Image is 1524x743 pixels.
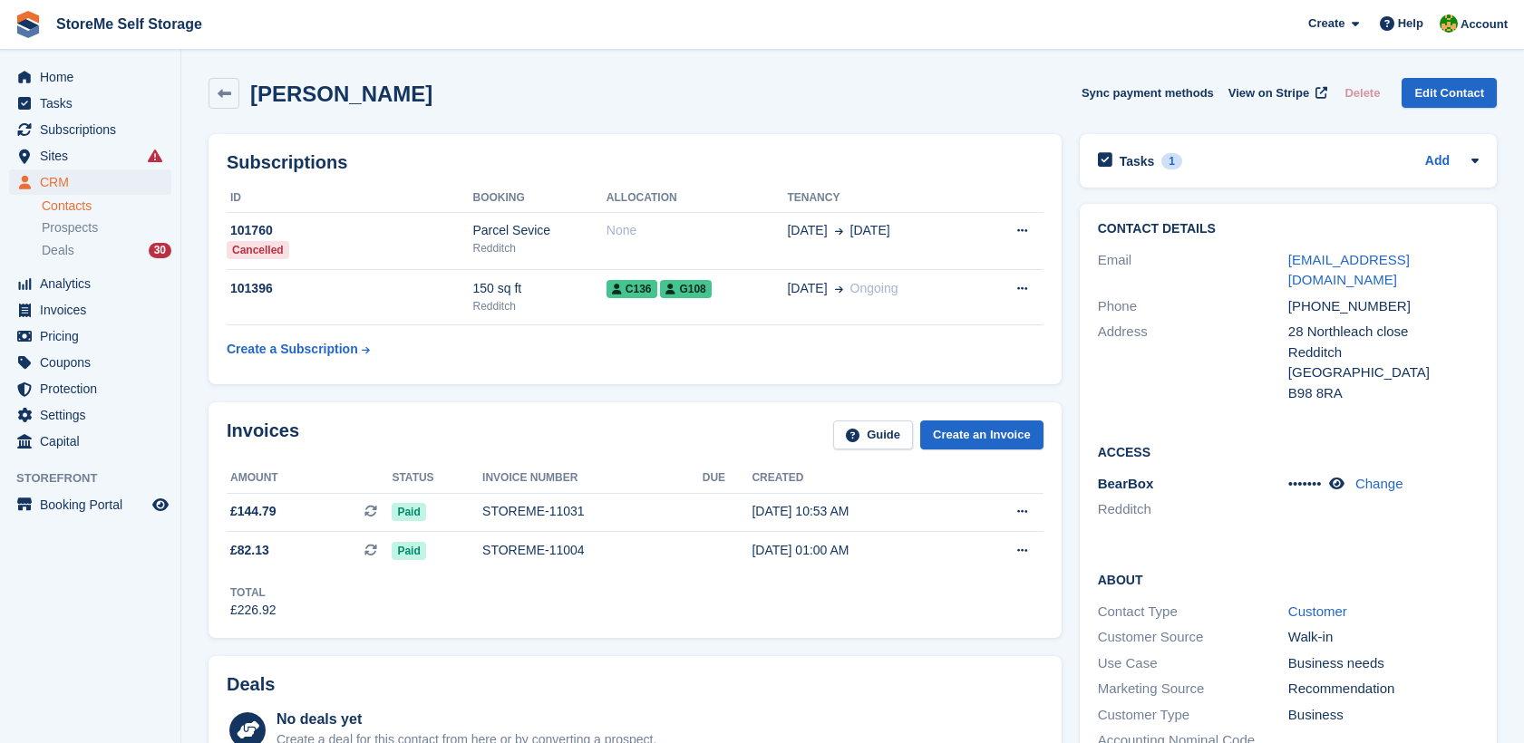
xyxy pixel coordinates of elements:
a: menu [9,323,171,349]
th: Due [703,464,752,493]
img: StorMe [1440,14,1458,33]
a: [EMAIL_ADDRESS][DOMAIN_NAME] [1288,252,1410,288]
button: Sync payment methods [1082,78,1214,108]
h2: Contact Details [1098,222,1479,236]
div: 101396 [227,279,473,298]
div: Parcel Sevice [473,221,607,240]
h2: Tasks [1120,153,1155,169]
div: Redditch [473,298,607,314]
span: C136 [607,280,657,298]
a: menu [9,297,171,323]
div: Phone [1098,296,1288,317]
i: Smart entry sync failures have occurred [148,149,162,163]
div: Marketing Source [1098,679,1288,700]
th: ID [227,184,473,213]
a: Change [1355,476,1403,491]
h2: Deals [227,674,275,695]
th: Allocation [607,184,788,213]
div: Use Case [1098,653,1288,674]
div: Redditch [473,240,607,256]
a: menu [9,143,171,169]
h2: Subscriptions [227,152,1044,173]
span: Booking Portal [40,492,149,517]
span: Paid [392,503,425,521]
th: Status [392,464,482,493]
a: Create an Invoice [920,420,1044,450]
div: Total [230,584,277,601]
div: Email [1098,250,1288,291]
div: 1 [1161,153,1182,169]
span: £82.13 [230,541,269,560]
div: STOREME-11031 [482,502,703,521]
li: Redditch [1098,499,1288,520]
span: [DATE] [850,221,890,240]
div: Recommendation [1288,679,1479,700]
th: Tenancy [787,184,977,213]
div: None [607,221,788,240]
th: Created [752,464,961,493]
div: 101760 [227,221,473,240]
a: Prospects [42,218,171,237]
span: Sites [40,143,149,169]
h2: Access [1098,442,1479,460]
a: Deals 30 [42,241,171,260]
a: menu [9,117,171,142]
div: Create a Subscription [227,340,358,359]
span: Paid [392,542,425,560]
span: Help [1398,14,1423,33]
div: Walk-in [1288,627,1479,648]
div: [DATE] 10:53 AM [752,502,961,521]
a: Contacts [42,198,171,215]
span: Storefront [16,469,180,487]
span: Subscriptions [40,117,149,142]
div: [DATE] 01:00 AM [752,541,961,560]
a: Create a Subscription [227,333,370,366]
h2: Invoices [227,420,299,450]
div: Redditch [1288,343,1479,363]
span: Tasks [40,91,149,116]
a: menu [9,376,171,401]
a: menu [9,429,171,454]
span: Create [1308,14,1344,33]
div: B98 8RA [1288,383,1479,404]
div: 150 sq ft [473,279,607,298]
button: Delete [1337,78,1387,108]
div: 30 [149,243,171,258]
h2: [PERSON_NAME] [250,82,432,106]
div: Business needs [1288,653,1479,674]
span: G108 [660,280,711,298]
span: View on Stripe [1228,84,1309,102]
span: BearBox [1098,476,1154,491]
div: Customer Type [1098,705,1288,726]
a: menu [9,169,171,195]
div: Customer Source [1098,627,1288,648]
span: Coupons [40,350,149,375]
span: Protection [40,376,149,401]
a: StoreMe Self Storage [49,9,209,39]
a: menu [9,402,171,428]
span: Home [40,64,149,90]
span: Invoices [40,297,149,323]
div: £226.92 [230,601,277,620]
img: stora-icon-8386f47178a22dfd0bd8f6a31ec36ba5ce8667c1dd55bd0f319d3a0aa187defe.svg [15,11,42,38]
div: [PHONE_NUMBER] [1288,296,1479,317]
a: Guide [833,420,913,450]
span: Pricing [40,323,149,349]
div: No deals yet [277,709,656,730]
span: CRM [40,169,149,195]
span: Deals [42,242,74,259]
a: View on Stripe [1221,78,1331,108]
div: Contact Type [1098,602,1288,622]
div: Business [1288,705,1479,726]
div: Address [1098,322,1288,403]
a: Preview store [150,494,171,516]
a: menu [9,64,171,90]
span: £144.79 [230,502,277,521]
a: menu [9,91,171,116]
th: Booking [473,184,607,213]
h2: About [1098,570,1479,588]
span: [DATE] [787,279,827,298]
span: ••••••• [1288,476,1322,491]
span: Settings [40,402,149,428]
a: menu [9,271,171,296]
